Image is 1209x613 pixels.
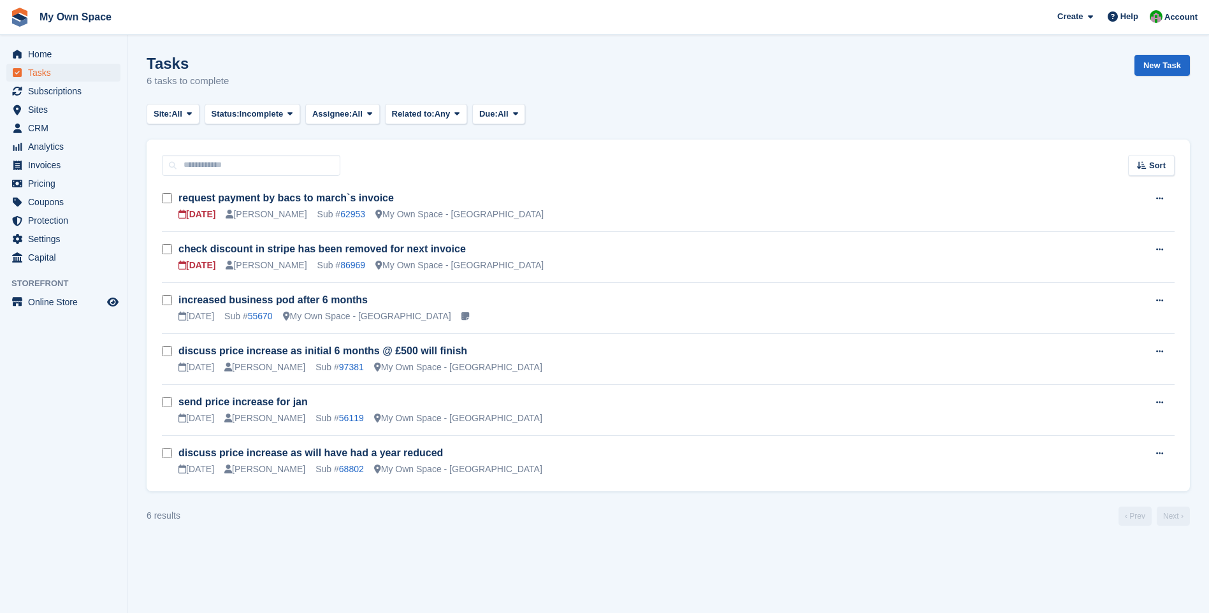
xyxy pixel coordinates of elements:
[6,119,120,137] a: menu
[171,108,182,120] span: All
[340,260,365,270] a: 86969
[6,293,120,311] a: menu
[105,294,120,310] a: Preview store
[339,413,364,423] a: 56119
[178,294,368,305] a: increased business pod after 6 months
[178,396,308,407] a: send price increase for jan
[178,463,214,476] div: [DATE]
[339,464,364,474] a: 68802
[6,230,120,248] a: menu
[28,230,105,248] span: Settings
[11,277,127,290] span: Storefront
[28,82,105,100] span: Subscriptions
[340,209,365,219] a: 62953
[226,259,307,272] div: [PERSON_NAME]
[178,310,214,323] div: [DATE]
[6,138,120,155] a: menu
[6,45,120,63] a: menu
[435,108,451,120] span: Any
[6,249,120,266] a: menu
[315,361,364,374] div: Sub #
[1116,507,1192,526] nav: Page
[226,208,307,221] div: [PERSON_NAME]
[375,259,544,272] div: My Own Space - [GEOGRAPHIC_DATA]
[34,6,117,27] a: My Own Space
[374,361,542,374] div: My Own Space - [GEOGRAPHIC_DATA]
[1157,507,1190,526] a: Next
[317,208,366,221] div: Sub #
[28,64,105,82] span: Tasks
[1120,10,1138,23] span: Help
[224,463,305,476] div: [PERSON_NAME]
[28,175,105,192] span: Pricing
[224,361,305,374] div: [PERSON_NAME]
[224,412,305,425] div: [PERSON_NAME]
[312,108,352,120] span: Assignee:
[28,249,105,266] span: Capital
[154,108,171,120] span: Site:
[178,259,215,272] div: [DATE]
[315,463,364,476] div: Sub #
[479,108,498,120] span: Due:
[472,104,525,125] button: Due: All
[1164,11,1198,24] span: Account
[374,463,542,476] div: My Own Space - [GEOGRAPHIC_DATA]
[28,193,105,211] span: Coupons
[6,175,120,192] a: menu
[1057,10,1083,23] span: Create
[375,208,544,221] div: My Own Space - [GEOGRAPHIC_DATA]
[6,64,120,82] a: menu
[374,412,542,425] div: My Own Space - [GEOGRAPHIC_DATA]
[178,243,466,254] a: check discount in stripe has been removed for next invoice
[147,74,229,89] p: 6 tasks to complete
[248,311,273,321] a: 55670
[178,412,214,425] div: [DATE]
[28,293,105,311] span: Online Store
[147,509,180,523] div: 6 results
[178,192,394,203] a: request payment by bacs to march`s invoice
[6,193,120,211] a: menu
[6,156,120,174] a: menu
[28,212,105,229] span: Protection
[6,101,120,119] a: menu
[1150,10,1162,23] img: Paula Harris
[315,412,364,425] div: Sub #
[178,447,443,458] a: discuss price increase as will have had a year reduced
[1119,507,1152,526] a: Previous
[240,108,284,120] span: Incomplete
[6,212,120,229] a: menu
[6,82,120,100] a: menu
[1134,55,1190,76] a: New Task
[28,45,105,63] span: Home
[28,101,105,119] span: Sites
[28,119,105,137] span: CRM
[1149,159,1166,172] span: Sort
[392,108,435,120] span: Related to:
[28,156,105,174] span: Invoices
[339,362,364,372] a: 97381
[498,108,509,120] span: All
[178,345,467,356] a: discuss price increase as initial 6 months @ £500 will finish
[352,108,363,120] span: All
[212,108,240,120] span: Status:
[317,259,366,272] div: Sub #
[178,361,214,374] div: [DATE]
[147,104,199,125] button: Site: All
[28,138,105,155] span: Analytics
[283,310,451,323] div: My Own Space - [GEOGRAPHIC_DATA]
[205,104,300,125] button: Status: Incomplete
[10,8,29,27] img: stora-icon-8386f47178a22dfd0bd8f6a31ec36ba5ce8667c1dd55bd0f319d3a0aa187defe.svg
[224,310,273,323] div: Sub #
[385,104,467,125] button: Related to: Any
[147,55,229,72] h1: Tasks
[178,208,215,221] div: [DATE]
[305,104,380,125] button: Assignee: All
